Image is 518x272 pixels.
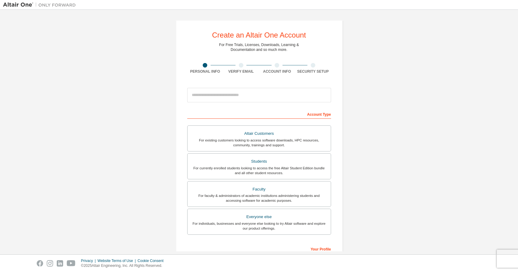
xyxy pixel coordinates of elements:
[191,138,327,148] div: For existing customers looking to access software downloads, HPC resources, community, trainings ...
[57,260,63,267] img: linkedin.svg
[191,193,327,203] div: For faculty & administrators of academic institutions administering students and accessing softwa...
[67,260,76,267] img: youtube.svg
[187,109,331,119] div: Account Type
[295,69,331,74] div: Security Setup
[137,258,167,263] div: Cookie Consent
[81,263,167,268] p: © 2025 Altair Engineering, Inc. All Rights Reserved.
[191,129,327,138] div: Altair Customers
[81,258,97,263] div: Privacy
[191,213,327,221] div: Everyone else
[219,42,299,52] div: For Free Trials, Licenses, Downloads, Learning & Documentation and so much more.
[212,32,306,39] div: Create an Altair One Account
[191,185,327,194] div: Faculty
[47,260,53,267] img: instagram.svg
[187,244,331,254] div: Your Profile
[97,258,137,263] div: Website Terms of Use
[259,69,295,74] div: Account Info
[191,221,327,231] div: For individuals, businesses and everyone else looking to try Altair software and explore our prod...
[223,69,259,74] div: Verify Email
[37,260,43,267] img: facebook.svg
[187,69,223,74] div: Personal Info
[191,166,327,175] div: For currently enrolled students looking to access the free Altair Student Edition bundle and all ...
[3,2,79,8] img: Altair One
[191,157,327,166] div: Students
